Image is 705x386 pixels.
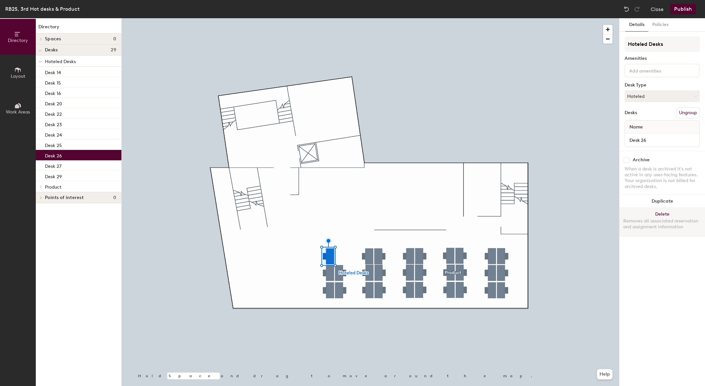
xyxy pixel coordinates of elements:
div: Amenities [625,56,700,61]
span: Spaces [45,36,61,42]
div: When a desk is archived it's not active in any user-facing features. Your organization is not bil... [625,166,700,190]
p: Desk 24 [45,130,62,138]
span: Desks [45,47,58,53]
h1: Directory [36,23,121,33]
span: Layout [11,73,25,79]
img: Redo [634,6,640,12]
button: Publish [670,4,696,14]
span: Hoteled Desks [45,59,76,64]
button: Policies [648,18,672,32]
p: Desk 22 [45,110,62,117]
span: Product [45,184,62,190]
p: Desk 23 [45,120,62,127]
span: 0 [113,36,116,42]
p: Desk 20 [45,99,62,107]
button: Close [651,4,664,14]
p: Desk 14 [45,68,61,75]
p: Desk 26 [45,151,62,159]
input: Add amenities [628,66,686,74]
div: Desk Type [625,83,700,88]
span: 29 [111,47,116,53]
p: Desk 15 [45,78,61,86]
button: Duplicate [619,195,705,208]
button: Help [597,369,613,379]
span: 0 [113,195,116,200]
div: Archive [633,157,650,163]
p: Desk 25 [45,141,62,148]
button: Ungroup [676,107,700,118]
p: Desk 29 [45,172,62,180]
div: Desks [625,110,637,115]
button: DeleteRemoves all associated reservation and assignment information [619,208,705,236]
span: Work Areas [6,109,30,115]
p: Desk 16 [45,89,61,96]
img: Undo [623,6,630,12]
span: Name [626,121,646,133]
div: RB25, 3rd Hot desks & Product [5,5,80,13]
div: Removes all associated reservation and assignment information [623,218,701,230]
button: Details [625,18,648,32]
span: Points of interest [45,195,84,200]
p: Desk 27 [45,162,62,169]
input: Unnamed desk [626,136,698,145]
span: Directory [8,38,28,43]
button: Hoteled [625,90,700,102]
